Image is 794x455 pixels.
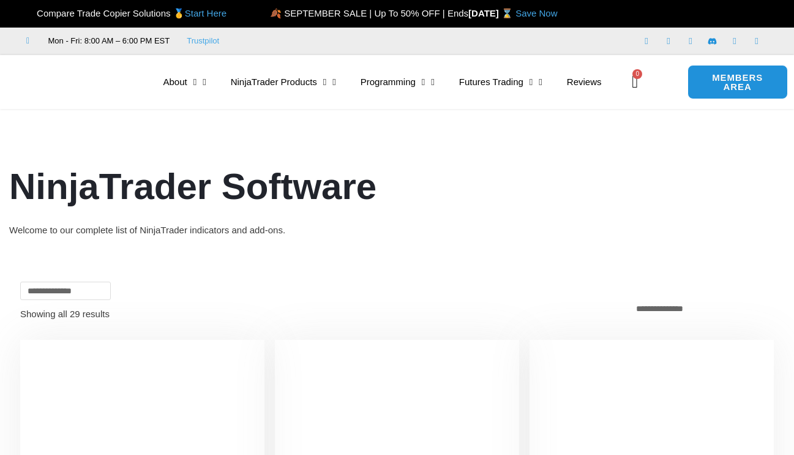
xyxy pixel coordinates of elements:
div: Welcome to our complete list of NinjaTrader indicators and add-ons. [9,222,785,239]
span: 🍂 SEPTEMBER SALE | Up To 50% OFF | Ends [270,8,468,18]
a: About [151,68,218,96]
span: MEMBERS AREA [700,73,775,91]
a: 0 [613,64,656,100]
a: Start Here [185,8,227,18]
span: 0 [632,69,642,79]
a: MEMBERS AREA [687,65,788,99]
span: Compare Trade Copier Solutions 🥇 [26,8,227,18]
span: Mon - Fri: 8:00 AM – 6:00 PM EST [45,34,170,48]
a: Programming [348,68,447,96]
a: Reviews [555,68,614,96]
a: Save Now [515,8,557,18]
select: Shop order [629,300,774,317]
a: Trustpilot [187,34,219,48]
a: NinjaTrader Products [219,68,348,96]
p: Showing all 29 results [20,309,110,318]
img: 🏆 [27,9,36,18]
img: LogoAI [13,60,145,104]
h1: NinjaTrader Software [9,161,785,212]
strong: [DATE] ⌛ [468,8,515,18]
nav: Menu [151,68,619,96]
a: Futures Trading [447,68,555,96]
